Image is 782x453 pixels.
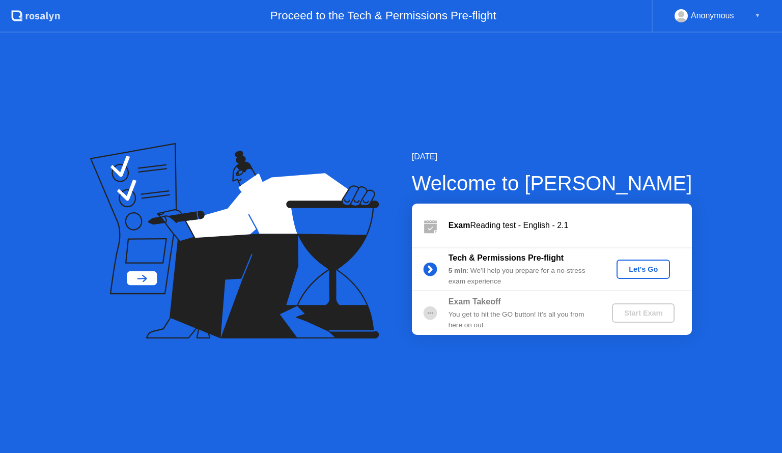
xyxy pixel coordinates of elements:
button: Start Exam [612,303,675,323]
b: 5 min [449,267,467,274]
b: Exam Takeoff [449,297,501,306]
b: Exam [449,221,470,230]
div: Reading test - English - 2.1 [449,219,692,232]
div: [DATE] [412,151,692,163]
div: : We’ll help you prepare for a no-stress exam experience [449,266,595,287]
div: You get to hit the GO button! It’s all you from here on out [449,309,595,330]
div: Welcome to [PERSON_NAME] [412,168,692,199]
div: ▼ [755,9,760,22]
div: Anonymous [691,9,734,22]
b: Tech & Permissions Pre-flight [449,253,564,262]
div: Let's Go [621,265,666,273]
button: Let's Go [617,260,670,279]
div: Start Exam [616,309,671,317]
